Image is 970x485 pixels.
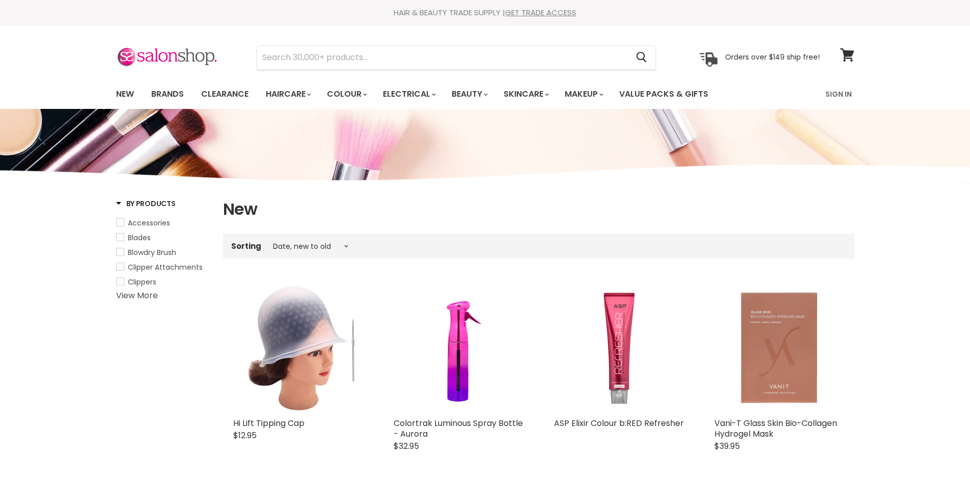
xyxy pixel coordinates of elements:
[258,83,317,105] a: Haircare
[116,290,158,301] a: View More
[116,262,210,273] a: Clipper Attachments
[714,283,844,413] img: Vani-T Glass Skin Bio-Collagen Hydrogel Mask
[116,198,176,209] h3: By Products
[233,430,257,441] span: $12.95
[128,233,151,243] span: Blades
[193,83,256,105] a: Clearance
[128,247,176,258] span: Blowdry Brush
[233,417,304,429] a: Hi Lift Tipping Cap
[496,83,555,105] a: Skincare
[233,283,363,413] img: Hi Lift Tipping Cap
[557,83,609,105] a: Makeup
[714,440,740,452] span: $39.95
[319,83,373,105] a: Colour
[144,83,191,105] a: Brands
[714,283,844,413] a: Vani-T Glass Skin Bio-Collagen Hydrogel Mask Vani-T Glass Skin Bio-Collagen Hydrogel Mask
[394,283,523,413] a: Colortrak Luminous Spray Bottle - Aurora Colortrak Luminous Spray Bottle - Aurora
[415,283,502,413] img: Colortrak Luminous Spray Bottle - Aurora
[103,79,867,109] nav: Main
[116,247,210,258] a: Blowdry Brush
[257,46,628,69] input: Search
[394,440,419,452] span: $32.95
[505,7,576,18] a: GET TRADE ACCESS
[128,277,156,287] span: Clippers
[628,46,655,69] button: Search
[116,232,210,243] a: Blades
[714,417,837,440] a: Vani-T Glass Skin Bio-Collagen Hydrogel Mask
[108,79,768,109] ul: Main menu
[223,198,854,220] h1: New
[108,83,142,105] a: New
[554,417,684,429] a: ASP Elixir Colour b:RED Refresher
[554,283,684,413] img: ASP Elixir Colour b:RED Refresher
[103,8,867,18] div: HAIR & BEAUTY TRADE SUPPLY |
[725,52,820,62] p: Orders over $149 ship free!
[612,83,716,105] a: Value Packs & Gifts
[116,276,210,288] a: Clippers
[128,218,170,228] span: Accessories
[128,262,203,272] span: Clipper Attachments
[394,417,523,440] a: Colortrak Luminous Spray Bottle - Aurora
[257,45,656,70] form: Product
[116,217,210,229] a: Accessories
[819,83,858,105] a: Sign In
[444,83,494,105] a: Beauty
[375,83,442,105] a: Electrical
[231,242,261,250] label: Sorting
